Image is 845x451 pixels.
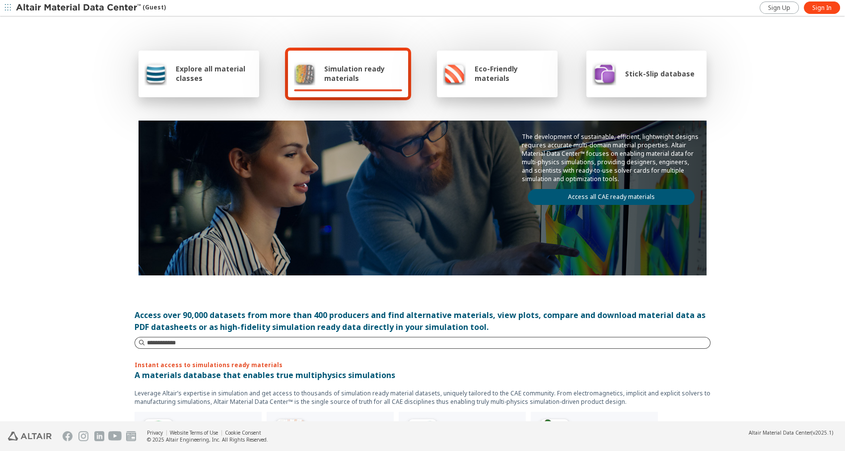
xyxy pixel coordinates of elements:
div: © 2025 Altair Engineering, Inc. All Rights Reserved. [147,436,268,443]
span: Eco-Friendly materials [475,64,551,83]
img: Stick-Slip database [592,62,616,85]
p: A materials database that enables true multiphysics simulations [135,369,710,381]
a: Privacy [147,429,163,436]
img: Eco-Friendly materials [443,62,466,85]
p: Instant access to simulations ready materials [135,361,710,369]
span: Stick-Slip database [625,69,695,78]
img: Explore all material classes [144,62,167,85]
div: (v2025.1) [749,429,833,436]
p: Leverage Altair’s expertise in simulation and get access to thousands of simulation ready materia... [135,389,710,406]
div: (Guest) [16,3,166,13]
span: Simulation ready materials [324,64,402,83]
p: The development of sustainable, efficient, lightweight designs requires accurate multi-domain mat... [522,132,701,183]
img: Altair Engineering [8,432,52,441]
a: Access all CAE ready materials [528,189,695,205]
a: Sign In [804,1,840,14]
a: Sign Up [760,1,799,14]
img: Altair Material Data Center [16,3,142,13]
img: Simulation ready materials [294,62,315,85]
span: Sign Up [768,4,790,12]
a: Website Terms of Use [170,429,218,436]
div: Access over 90,000 datasets from more than 400 producers and find alternative materials, view plo... [135,309,710,333]
span: Sign In [812,4,832,12]
span: Altair Material Data Center [749,429,811,436]
span: Explore all material classes [176,64,253,83]
a: Cookie Consent [225,429,261,436]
